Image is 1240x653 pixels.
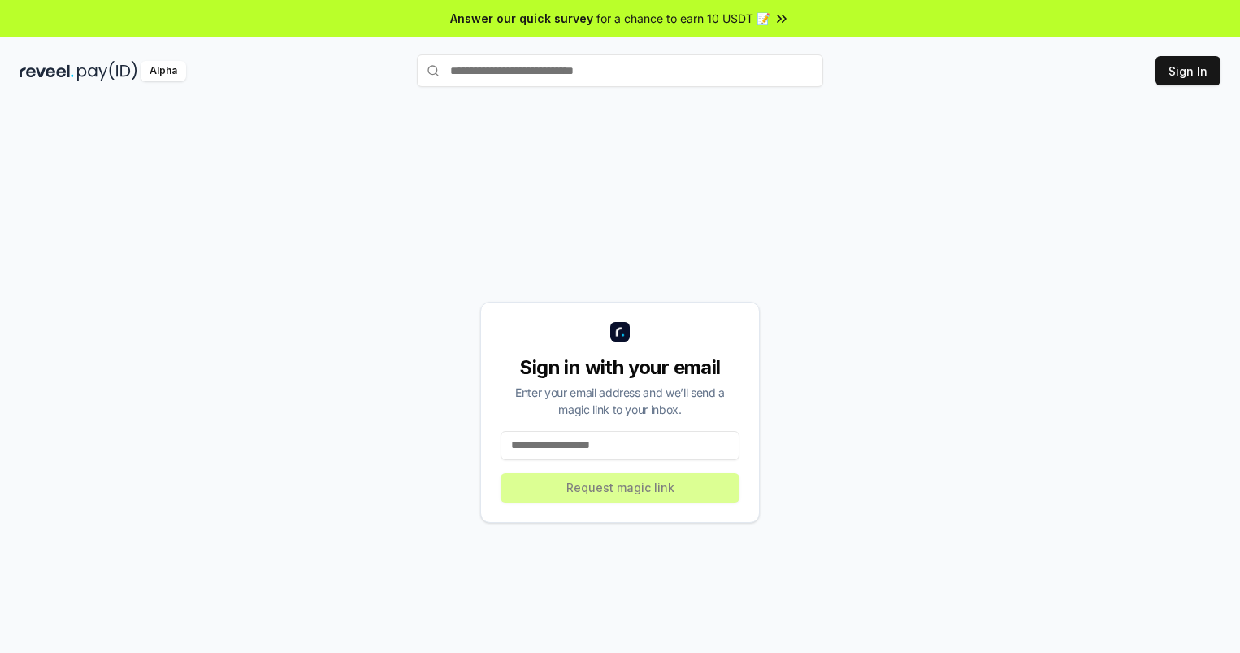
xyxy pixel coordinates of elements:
div: Alpha [141,61,186,81]
div: Sign in with your email [501,355,739,381]
img: reveel_dark [20,61,74,81]
div: Enter your email address and we’ll send a magic link to your inbox. [501,384,739,418]
span: Answer our quick survey [450,10,593,27]
button: Sign In [1155,56,1220,85]
span: for a chance to earn 10 USDT 📝 [596,10,770,27]
img: logo_small [610,322,630,342]
img: pay_id [77,61,137,81]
